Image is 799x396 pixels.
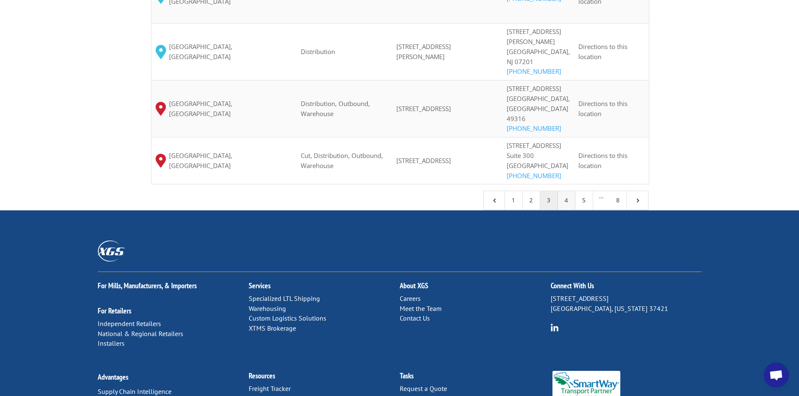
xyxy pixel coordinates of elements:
a: Freight Tracker [249,384,291,393]
a: 5 [575,191,593,210]
a: Services [249,281,271,290]
a: 8 [609,191,627,210]
span: 5 [634,197,641,204]
a: Independent Retailers [98,319,161,328]
span: Distribution, Outbound, Warehouse [301,99,370,118]
a: About XGS [400,281,428,290]
a: 3 [540,191,558,210]
img: group-6 [551,324,559,331]
a: Advantages [98,372,128,382]
a: [PHONE_NUMBER] [507,171,561,180]
img: XGS_Icon_Map_Pin_Aqua.png [156,45,166,59]
h2: Tasks [400,372,551,384]
a: Installers [98,339,125,347]
span: [GEOGRAPHIC_DATA], [GEOGRAPHIC_DATA] 49316 [507,94,570,123]
a: Custom Logistics Solutions [249,314,326,322]
a: For Mills, Manufacturers, & Importers [98,281,197,290]
span: [STREET_ADDRESS] [507,141,561,150]
a: Request a Quote [400,384,447,393]
span: Directions to this location [578,99,627,118]
div: Open chat [764,362,789,388]
span: Directions to this location [578,42,627,61]
a: National & Regional Retailers [98,329,183,338]
span: Suite 300 [507,151,534,160]
a: 4 [558,191,575,210]
span: [GEOGRAPHIC_DATA], [GEOGRAPHIC_DATA] [169,42,292,62]
span: [STREET_ADDRESS][PERSON_NAME] [507,27,561,46]
span: [STREET_ADDRESS][PERSON_NAME] [396,42,451,61]
span: Cut, Distribution, Outbound, Warehouse [301,151,383,170]
span: [STREET_ADDRESS] [396,104,451,113]
a: XTMS Brokerage [249,324,296,332]
a: 1 [505,191,523,210]
a: Meet the Team [400,304,442,313]
span: Directions to this location [578,151,627,170]
a: 2 [523,191,540,210]
a: [PHONE_NUMBER] [507,124,561,132]
img: xgs-icon-map-pin-red.svg [156,154,166,168]
span: … [593,191,609,210]
a: Contact Us [400,314,430,322]
span: 4 [491,197,498,204]
a: Careers [400,294,421,303]
span: [STREET_ADDRESS] [507,84,561,93]
span: [GEOGRAPHIC_DATA], [GEOGRAPHIC_DATA] [169,99,292,119]
span: [GEOGRAPHIC_DATA], NJ 07201 [507,47,570,66]
span: [GEOGRAPHIC_DATA] [507,161,568,170]
a: Supply Chain Intelligence [98,387,172,396]
span: [GEOGRAPHIC_DATA], [GEOGRAPHIC_DATA] [169,151,292,171]
a: For Retailers [98,306,131,316]
span: Distribution [301,47,335,56]
a: [PHONE_NUMBER] [507,67,561,75]
span: [STREET_ADDRESS] [396,156,451,165]
img: xgs-icon-map-pin-red.svg [156,102,166,116]
a: Specialized LTL Shipping [249,294,320,303]
p: [STREET_ADDRESS] [GEOGRAPHIC_DATA], [US_STATE] 37421 [551,294,702,314]
h2: Connect With Us [551,282,702,294]
img: XGS_Logos_ALL_2024_All_White [98,241,125,261]
a: Warehousing [249,304,286,313]
a: Resources [249,371,275,380]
